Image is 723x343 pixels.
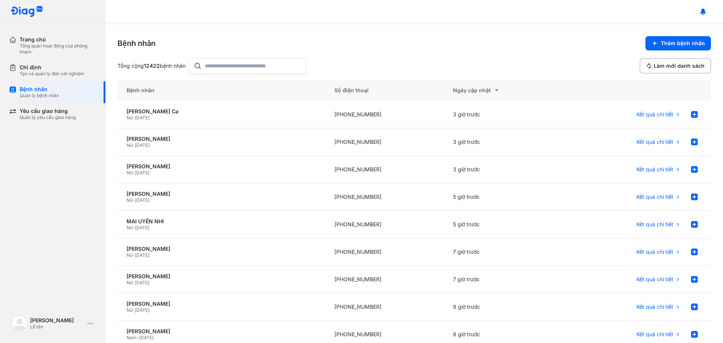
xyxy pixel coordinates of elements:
span: - [133,280,135,285]
img: logo [11,6,43,18]
span: - [133,307,135,313]
button: Thêm bệnh nhân [645,36,711,50]
div: [PHONE_NUMBER] [325,156,444,183]
span: Nữ [127,307,133,313]
span: Kết quả chi tiết [636,194,673,200]
span: [DATE] [135,197,149,203]
div: [PERSON_NAME] [30,317,84,324]
div: [PERSON_NAME] [127,328,316,335]
div: 7 giờ trước [444,266,563,293]
span: Kết quả chi tiết [636,276,673,283]
div: Chỉ định [20,64,84,71]
span: [DATE] [135,252,149,258]
div: Trang chủ [20,36,96,43]
div: [PERSON_NAME] [127,273,316,280]
div: Tạo và quản lý đơn xét nghiệm [20,71,84,77]
div: [PHONE_NUMBER] [325,101,444,128]
div: 3 giờ trước [444,128,563,156]
span: Nữ [127,252,133,258]
img: logo [12,316,27,331]
span: Nữ [127,280,133,285]
div: [PHONE_NUMBER] [325,293,444,321]
div: Bệnh nhân [117,38,156,49]
span: - [133,170,135,175]
div: Quản lý yêu cầu giao hàng [20,114,76,120]
div: [PERSON_NAME] [127,245,316,252]
span: Nữ [127,170,133,175]
div: [PHONE_NUMBER] [325,266,444,293]
div: [PHONE_NUMBER] [325,183,444,211]
div: Quản lý bệnh nhân [20,93,59,99]
div: Tổng cộng bệnh nhân [117,63,186,69]
div: Số điện thoại [325,80,444,101]
div: Yêu cầu giao hàng [20,108,76,114]
span: [DATE] [135,170,149,175]
span: Nữ [127,197,133,203]
span: - [133,142,135,148]
span: - [133,115,135,120]
span: - [137,335,139,340]
span: Nữ [127,225,133,230]
span: [DATE] [135,280,149,285]
div: [PHONE_NUMBER] [325,238,444,266]
span: - [133,197,135,203]
div: Lễ tân [30,324,84,330]
span: - [133,225,135,230]
div: [PHONE_NUMBER] [325,211,444,238]
div: Tổng quan hoạt động của phòng khám [20,43,96,55]
div: 3 giờ trước [444,101,563,128]
div: [PERSON_NAME] [127,300,316,307]
span: [DATE] [135,307,149,313]
div: Bệnh nhân [20,86,59,93]
span: Kết quả chi tiết [636,166,673,173]
button: Làm mới danh sách [640,58,711,73]
span: Kết quả chi tiết [636,139,673,145]
span: Kết quả chi tiết [636,111,673,118]
div: [PHONE_NUMBER] [325,128,444,156]
span: Thêm bệnh nhân [661,40,705,47]
div: [PERSON_NAME] [127,191,316,197]
div: 7 giờ trước [444,238,563,266]
span: [DATE] [135,225,149,230]
div: [PERSON_NAME] [127,136,316,142]
span: [DATE] [139,335,154,340]
span: [DATE] [135,115,149,120]
span: Kết quả chi tiết [636,221,673,228]
span: Nam [127,335,137,340]
div: 8 giờ trước [444,293,563,321]
div: Ngày cập nhật [453,86,554,95]
span: Làm mới danh sách [654,63,705,69]
span: 12422 [144,63,160,69]
span: Nữ [127,142,133,148]
div: 5 giờ trước [444,183,563,211]
div: [PERSON_NAME] [127,163,316,170]
span: [DATE] [135,142,149,148]
span: Kết quả chi tiết [636,331,673,338]
div: 5 giờ trước [444,211,563,238]
span: - [133,252,135,258]
span: Kết quả chi tiết [636,303,673,310]
div: MAI UYÊN NHI [127,218,316,225]
div: 3 giờ trước [444,156,563,183]
span: Kết quả chi tiết [636,248,673,255]
span: Nữ [127,115,133,120]
div: Bệnh nhân [117,80,325,101]
div: [PERSON_NAME] Ca [127,108,316,115]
